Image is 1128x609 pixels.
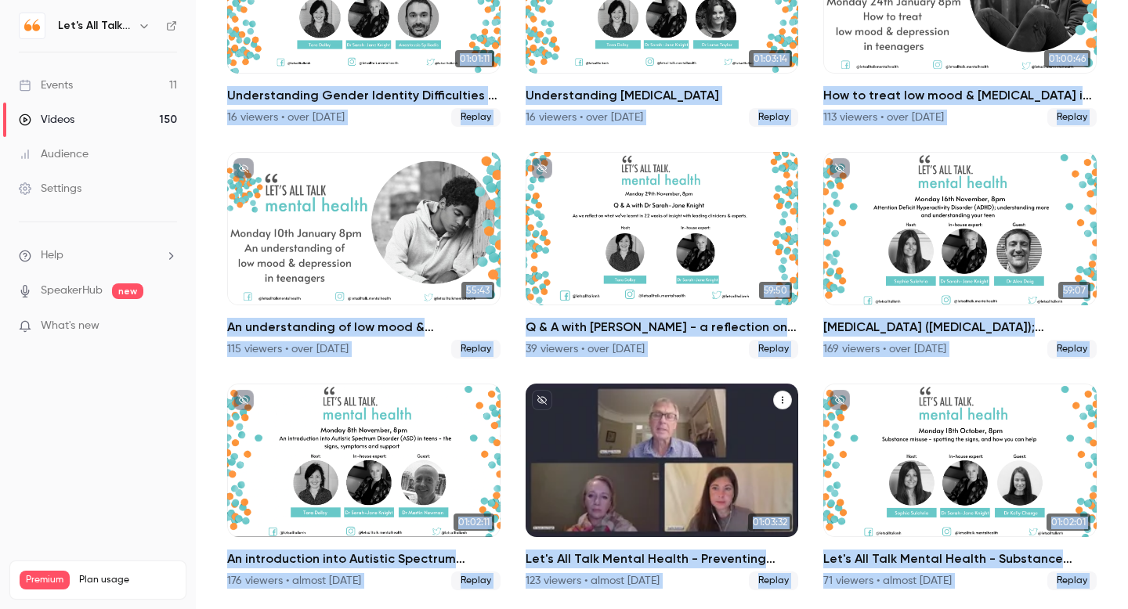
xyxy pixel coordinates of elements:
button: unpublished [233,390,254,410]
a: 01:02:11An introduction into Autistic Spectrum Disorder (ASD) in teens – the signs, symptoms, and... [227,384,501,590]
h2: Q & A with [PERSON_NAME] - a reflection on what we've learned [DATE] with expert clinicians [526,318,799,337]
span: 55:43 [461,282,494,299]
a: 01:02:01Let's All Talk Mental Health - Substance misuse - spotting the signs, and how you can hel... [823,384,1097,590]
li: Let's All Talk Mental Health - Substance misuse - spotting the signs, and how you can help. [823,384,1097,590]
h2: Let's All Talk Mental Health - Substance misuse - spotting the signs, and how you can help. [823,550,1097,568]
span: 59:07 [1058,282,1090,299]
h6: Let's All Talk Mental Health [58,18,132,34]
li: An introduction into Autistic Spectrum Disorder (ASD) in teens – the signs, symptoms, and support. [227,384,501,590]
div: 39 viewers • over [DATE] [526,341,645,357]
span: Replay [749,340,798,359]
div: 16 viewers • over [DATE] [227,110,345,125]
h2: How to treat low mood & [MEDICAL_DATA] in teenagers [823,86,1097,105]
img: Let's All Talk Mental Health [20,13,45,38]
button: unpublished [830,390,850,410]
span: new [112,283,143,299]
div: Events [19,77,73,93]
span: 01:01:11 [455,50,494,67]
li: Attention Deficit Hyperactivity Disorder (ADHD); understanding more & understanding your teen. [823,152,1097,359]
span: Replay [451,340,501,359]
div: 176 viewers • almost [DATE] [227,573,361,589]
span: 59:50 [759,282,792,299]
div: Settings [19,181,81,196]
span: Replay [749,108,798,127]
h2: Let's All Talk Mental Health - Preventing Suicide in teenagers [526,550,799,568]
div: Audience [19,146,89,162]
div: 169 viewers • over [DATE] [823,341,946,357]
span: Premium [20,571,70,589]
span: Replay [1047,108,1097,127]
span: 01:02:01 [1047,514,1090,531]
a: 01:03:32Let's All Talk Mental Health - Preventing Suicide in teenagers123 viewers • almost [DATE]... [526,384,799,590]
button: unpublished [233,158,254,178]
a: 59:07[MEDICAL_DATA] ([MEDICAL_DATA]); understanding more & understanding your teen.169 viewers • ... [823,152,1097,359]
span: 01:03:32 [748,514,792,531]
span: Replay [451,571,501,590]
h2: Understanding Gender Identity Difficulties in Adolescence [227,86,501,105]
span: Replay [1047,340,1097,359]
span: Replay [749,571,798,590]
a: 55:43An understanding of low mood & [MEDICAL_DATA] in teenagers115 viewers • over [DATE]Replay [227,152,501,359]
li: Q & A with Dr Sarah-Jane Knight - a reflection on what we've learned in 22 weeks with expert clin... [526,152,799,359]
span: 01:00:46 [1044,50,1090,67]
span: 01:02:11 [454,514,494,531]
div: 16 viewers • over [DATE] [526,110,643,125]
a: 59:50Q & A with [PERSON_NAME] - a reflection on what we've learned [DATE] with expert clinicians3... [526,152,799,359]
li: An understanding of low mood & depression in teenagers [227,152,501,359]
span: Replay [1047,571,1097,590]
span: Replay [451,108,501,127]
button: unpublished [830,158,850,178]
span: Plan usage [79,574,176,586]
li: help-dropdown-opener [19,247,177,264]
div: Videos [19,112,74,128]
span: What's new [41,318,99,334]
h2: Understanding [MEDICAL_DATA] [526,86,799,105]
div: 71 viewers • almost [DATE] [823,573,952,589]
button: unpublished [532,390,552,410]
button: unpublished [532,158,552,178]
a: SpeakerHub [41,283,103,299]
h2: An introduction into Autistic Spectrum Disorder (ASD) in teens – the signs, symptoms, and support. [227,550,501,568]
div: 123 viewers • almost [DATE] [526,573,660,589]
span: Help [41,247,63,264]
iframe: Noticeable Trigger [158,319,177,333]
h2: An understanding of low mood & [MEDICAL_DATA] in teenagers [227,318,501,337]
div: 113 viewers • over [DATE] [823,110,944,125]
div: 115 viewers • over [DATE] [227,341,349,357]
li: Let's All Talk Mental Health - Preventing Suicide in teenagers [526,384,799,590]
span: 01:03:14 [749,50,792,67]
h2: [MEDICAL_DATA] ([MEDICAL_DATA]); understanding more & understanding your teen. [823,318,1097,337]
